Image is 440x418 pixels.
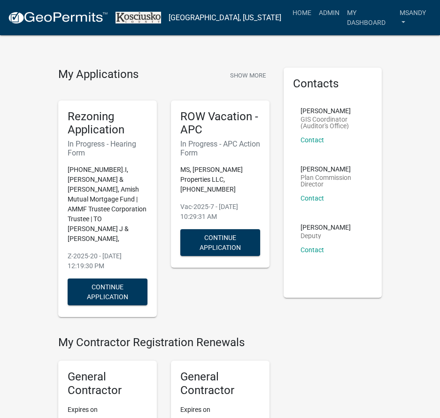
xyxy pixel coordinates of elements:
[293,77,373,91] h5: Contacts
[116,12,161,24] img: Kosciusko County, Indiana
[226,68,270,83] button: Show More
[343,4,396,31] a: My Dashboard
[68,139,147,157] h6: In Progress - Hearing Form
[180,139,260,157] h6: In Progress - APC Action Form
[289,4,315,22] a: Home
[169,10,281,26] a: [GEOGRAPHIC_DATA], [US_STATE]
[68,279,147,305] button: Continue Application
[301,194,324,202] a: Contact
[68,405,147,415] p: Expires on
[301,166,365,172] p: [PERSON_NAME]
[180,202,260,222] p: Vac-2025-7 - [DATE] 10:29:31 AM
[301,116,365,129] p: GIS Coordinator (Auditor's Office)
[301,108,365,114] p: [PERSON_NAME]
[180,370,260,397] h5: General Contractor
[68,110,147,137] h5: Rezoning Application
[180,110,260,137] h5: ROW Vacation - APC
[180,229,260,256] button: Continue Application
[68,251,147,271] p: Z-2025-20 - [DATE] 12:19:30 PM
[301,224,351,231] p: [PERSON_NAME]
[68,370,147,397] h5: General Contractor
[301,246,324,254] a: Contact
[58,336,270,349] h4: My Contractor Registration Renewals
[301,136,324,144] a: Contact
[315,4,343,22] a: Admin
[301,174,365,187] p: Plan Commission Director
[180,165,260,194] p: MS, [PERSON_NAME] Properties LLC, [PHONE_NUMBER]
[68,165,147,244] p: [PHONE_NUMBER].I, [PERSON_NAME] & [PERSON_NAME], Amish Mutual Mortgage Fund | AMMF Trustee Corpor...
[58,68,139,82] h4: My Applications
[301,232,351,239] p: Deputy
[180,405,260,415] p: Expires on
[396,4,432,31] a: msandy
